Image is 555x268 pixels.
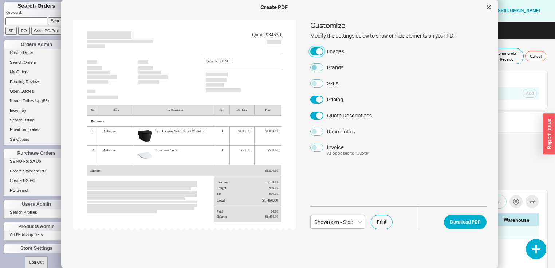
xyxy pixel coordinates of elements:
[217,185,226,190] div: Freight
[4,244,69,253] div: Store Settings
[450,218,480,226] span: Download PDF
[87,146,99,165] div: 2
[10,79,39,84] span: Pending Review
[310,32,456,39] div: Modify the settings below to show or hide elements on your PDF
[523,89,537,98] button: Add
[99,127,134,146] div: Bathroom
[4,149,69,158] div: Purchase Orders
[310,63,323,71] button: Brands
[525,51,546,61] button: Cancel
[267,179,278,185] div: - $150.00
[4,40,69,49] div: Orders Admin
[4,222,69,231] div: Products Admin
[444,215,487,229] button: Download PDF
[230,105,255,115] div: Unit Price
[138,148,152,163] img: Product
[310,112,323,120] button: Quote Descriptions
[265,168,278,173] div: $1,500.00
[134,105,215,115] div: Item Description
[4,231,69,238] a: Add/Edit Suppliers
[18,27,30,35] input: PO
[258,129,278,133] div: $1,000.00
[5,27,17,35] input: SE
[265,214,278,219] div: $1,450.00
[4,187,69,194] a: PO Search
[138,129,152,143] img: Product
[217,191,221,196] div: Tax
[494,50,519,62] span: Commercial Receipt
[42,98,49,103] span: ( 53 )
[31,27,62,35] input: Cust. PO/Proj
[4,59,69,66] a: Search Orders
[215,127,230,146] div: 1
[327,144,369,151] div: Invoice
[255,105,281,115] div: Price
[4,2,69,10] h1: Search Orders
[48,17,67,25] input: Search
[99,146,134,165] div: Bathroom
[201,54,281,68] div: Quote Date: [DATE]
[10,98,40,103] span: Needs Follow Up
[327,112,372,119] div: Quote Descriptions
[310,20,456,31] div: Customize
[4,116,69,124] a: Search Billing
[269,191,278,196] div: $50.00
[4,88,69,95] a: Open Quotes
[217,198,225,203] div: Total
[87,105,99,115] div: No.
[230,127,255,146] div: $1,000.00
[489,48,524,64] button: Commercial Receipt
[327,48,344,55] div: Images
[4,209,69,216] a: Search Profiles
[230,146,255,165] div: $500.00
[215,146,230,165] div: 1
[4,107,69,114] a: Inventory
[310,96,323,104] button: Pricing
[258,148,278,153] div: $500.00
[4,167,69,175] a: Create Standard PO
[4,68,69,76] a: My Orders
[217,214,227,219] div: Balance
[271,209,278,214] div: $0.00
[310,47,323,55] button: Images
[87,127,99,146] div: 1
[4,97,69,105] a: Needs Follow Up(53)
[4,200,69,209] div: Users Admin
[91,119,104,123] span: Bathroom
[310,128,323,136] button: Room Totals
[310,144,323,152] button: InvoiceAs opposed to "Quote"
[4,136,69,143] a: SE Quotes
[310,79,323,88] button: Skus
[269,185,278,190] div: $50.00
[4,158,69,165] a: SE PO Follow Up
[530,53,542,59] span: Cancel
[252,31,281,39] div: Quote 934530
[4,126,69,133] a: Email Templates
[155,129,206,133] span: Wall Hanging Water Closet Washdown
[371,215,393,229] button: Print
[327,128,355,135] div: Room Totals
[327,151,369,156] div: As opposed to " Quote "
[90,168,101,173] div: Subtotal
[327,96,343,103] div: Pricing
[327,64,343,71] div: Brands
[5,10,69,17] p: Keyword:
[4,177,69,185] a: Create DS PO
[4,78,69,86] a: Pending Review
[526,90,534,96] span: Add
[65,4,483,11] div: Create PDF
[215,105,230,115] div: Qty
[4,49,69,57] a: Create Order
[99,105,134,115] div: Room
[377,218,386,226] span: Print
[217,179,229,185] div: Discount
[262,198,278,203] div: $1,450.00
[217,209,223,214] div: Paid
[327,80,338,87] div: Skus
[504,217,533,223] div: Warehouse
[155,148,178,152] span: Toilet Seat Cover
